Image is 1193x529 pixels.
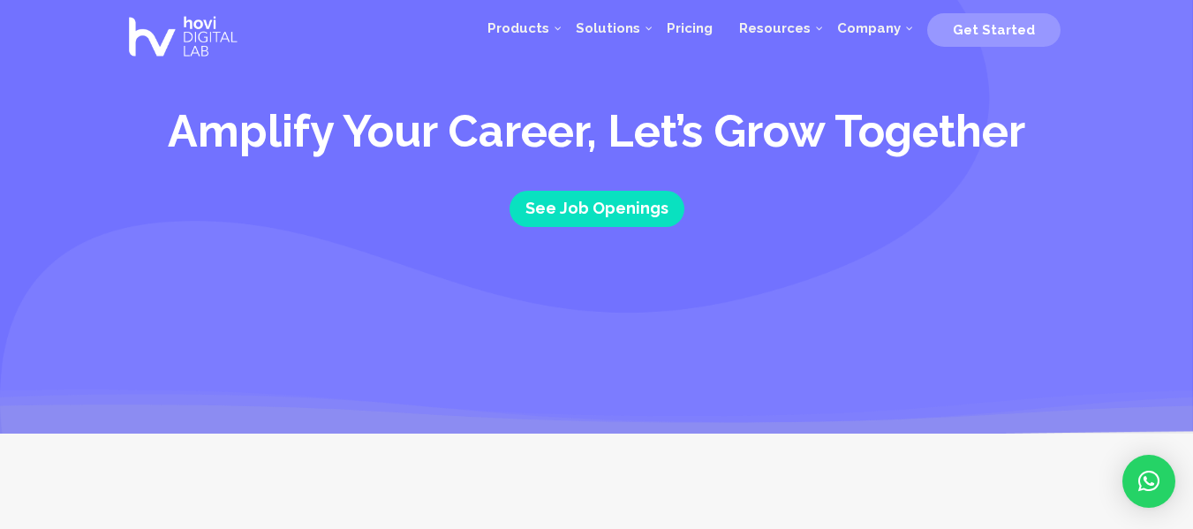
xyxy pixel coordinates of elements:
[576,20,640,36] span: Solutions
[510,191,684,227] a: See Job Openings
[739,20,811,36] span: Resources
[726,2,824,55] a: Resources
[927,15,1061,42] a: Get Started
[563,2,653,55] a: Solutions
[653,2,726,55] a: Pricing
[824,2,914,55] a: Company
[120,107,1074,164] h1: Amplify Your Career, Let’s Grow Together
[667,20,713,36] span: Pricing
[953,22,1035,38] span: Get Started
[837,20,901,36] span: Company
[487,20,549,36] span: Products
[474,2,563,55] a: Products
